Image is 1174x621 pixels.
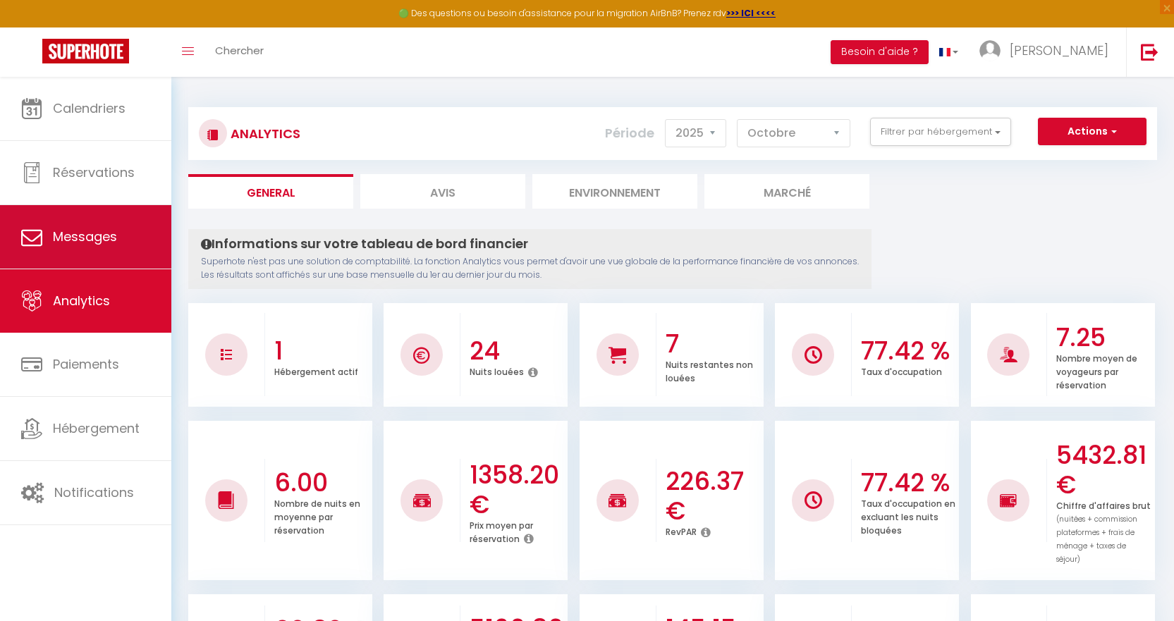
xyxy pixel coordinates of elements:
span: Réservations [53,164,135,181]
li: Marché [704,174,869,209]
a: >>> ICI <<<< [726,7,776,19]
p: Prix moyen par réservation [470,517,533,545]
p: Taux d'occupation [861,363,942,378]
li: General [188,174,353,209]
img: NO IMAGE [1000,492,1017,509]
span: Analytics [53,292,110,309]
span: Paiements [53,355,119,373]
img: ... [979,40,1001,61]
p: Nuits restantes non louées [666,356,753,384]
span: Notifications [54,484,134,501]
h4: Informations sur votre tableau de bord financier [201,236,859,252]
span: [PERSON_NAME] [1010,42,1108,59]
img: Super Booking [42,39,129,63]
button: Actions [1038,118,1147,146]
span: Hébergement [53,419,140,437]
p: RevPAR [666,523,697,538]
p: Nuits louées [470,363,524,378]
h3: Analytics [227,118,300,149]
h3: 7 [666,329,760,359]
h3: 6.00 [274,468,369,498]
label: Période [605,118,654,149]
h3: 77.42 % [861,336,955,366]
button: Besoin d'aide ? [831,40,929,64]
li: Avis [360,174,525,209]
h3: 77.42 % [861,468,955,498]
p: Taux d'occupation en excluant les nuits bloquées [861,495,955,536]
span: (nuitées + commission plateformes + frais de ménage + taxes de séjour) [1056,514,1137,565]
p: Superhote n'est pas une solution de comptabilité. La fonction Analytics vous permet d'avoir une v... [201,255,859,282]
img: NO IMAGE [805,491,822,509]
p: Chiffre d'affaires brut [1056,497,1151,565]
button: Filtrer par hébergement [870,118,1011,146]
li: Environnement [532,174,697,209]
h3: 7.25 [1056,323,1151,352]
h3: 226.37 € [666,467,760,526]
p: Nombre de nuits en moyenne par réservation [274,495,360,536]
h3: 1358.20 € [470,460,564,519]
a: Chercher [204,27,274,77]
h3: 24 [470,336,564,366]
p: Hébergement actif [274,363,358,378]
p: Nombre moyen de voyageurs par réservation [1056,350,1137,391]
span: Chercher [215,43,264,58]
a: ... [PERSON_NAME] [969,27,1126,77]
img: NO IMAGE [221,349,232,360]
h3: 1 [274,336,369,366]
span: Messages [53,228,117,245]
img: logout [1141,43,1158,61]
h3: 5432.81 € [1056,441,1151,500]
span: Calendriers [53,99,126,117]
